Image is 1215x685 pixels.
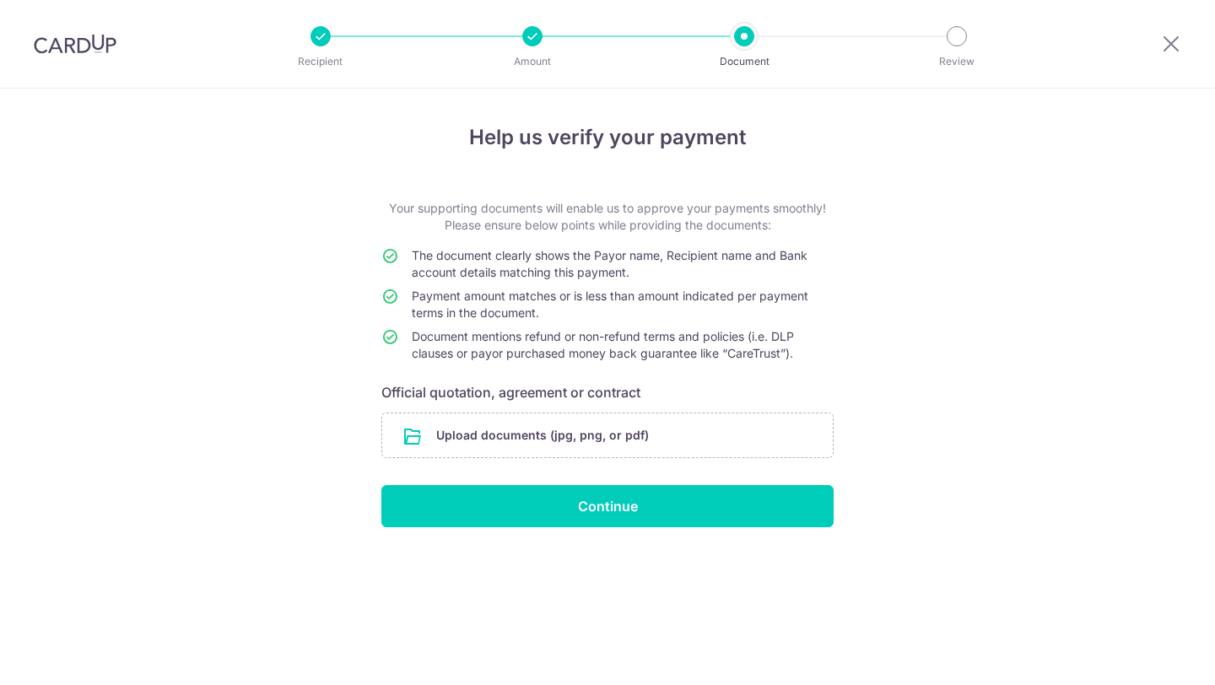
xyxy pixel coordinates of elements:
p: Recipient [258,53,383,70]
span: Document mentions refund or non-refund terms and policies (i.e. DLP clauses or payor purchased mo... [412,329,794,360]
h6: Official quotation, agreement or contract [381,382,834,402]
div: Upload documents (jpg, png, or pdf) [381,413,834,458]
p: Your supporting documents will enable us to approve your payments smoothly! Please ensure below p... [381,200,834,234]
input: Continue [381,485,834,527]
p: Document [682,53,807,70]
p: Review [894,53,1019,70]
span: The document clearly shows the Payor name, Recipient name and Bank account details matching this ... [412,248,807,279]
p: Amount [470,53,595,70]
h4: Help us verify your payment [381,122,834,153]
span: Payment amount matches or is less than amount indicated per payment terms in the document. [412,289,808,320]
img: CardUp [34,34,116,54]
